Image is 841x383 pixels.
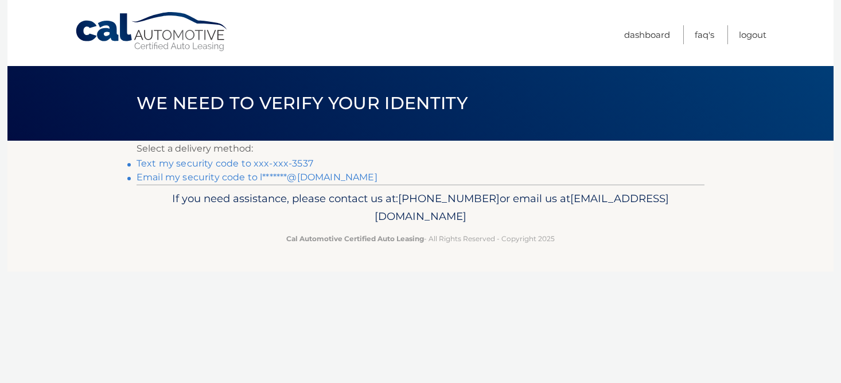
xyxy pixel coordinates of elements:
span: [PHONE_NUMBER] [398,192,500,205]
p: Select a delivery method: [137,141,704,157]
a: FAQ's [695,25,714,44]
strong: Cal Automotive Certified Auto Leasing [286,234,424,243]
span: We need to verify your identity [137,92,468,114]
a: Email my security code to l*******@[DOMAIN_NAME] [137,172,377,183]
p: If you need assistance, please contact us at: or email us at [144,189,697,226]
a: Dashboard [624,25,670,44]
a: Text my security code to xxx-xxx-3537 [137,158,313,169]
p: - All Rights Reserved - Copyright 2025 [144,233,697,245]
a: Logout [739,25,766,44]
a: Cal Automotive [75,11,229,52]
